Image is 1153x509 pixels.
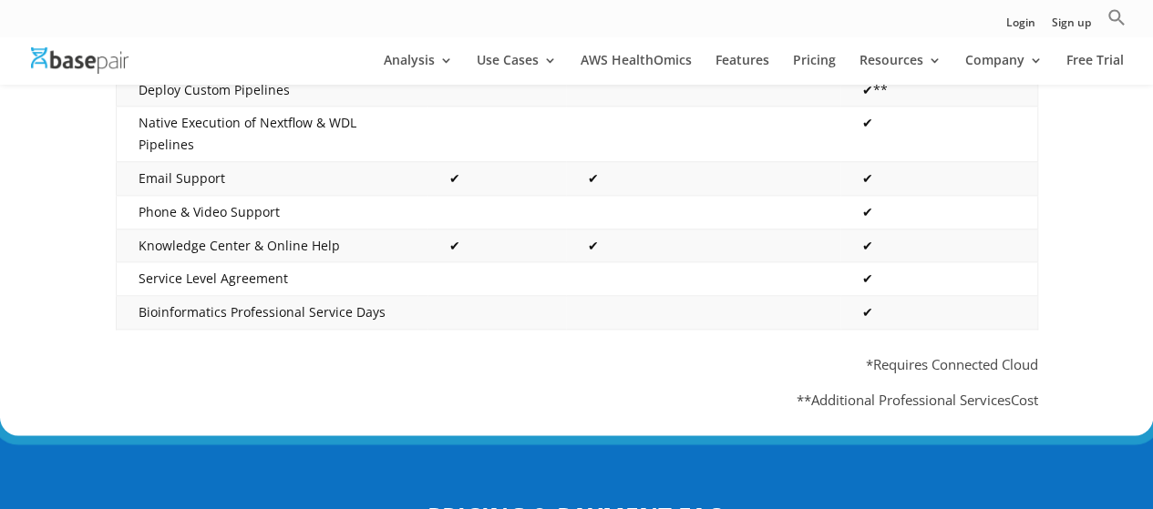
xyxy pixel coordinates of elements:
[566,229,840,262] td: ✔
[1107,8,1126,26] svg: Search
[797,391,1011,409] span: **Additional Professional Services
[384,54,453,85] a: Analysis
[116,73,427,107] td: Deploy Custom Pipelines
[793,54,836,85] a: Pricing
[965,54,1043,85] a: Company
[427,229,566,262] td: ✔
[31,47,129,74] img: Basepair
[840,262,1037,296] td: ✔
[860,54,942,85] a: Resources
[840,296,1037,330] td: ✔
[840,107,1037,162] td: ✔
[116,229,427,262] td: Knowledge Center & Online Help
[116,195,427,229] td: Phone & Video Support
[427,161,566,195] td: ✔
[840,195,1037,229] td: ✔
[840,161,1037,195] td: ✔
[1006,17,1035,36] a: Login
[715,54,769,85] a: Features
[1107,8,1126,36] a: Search Icon Link
[840,229,1037,262] td: ✔
[116,161,427,195] td: Email Support
[116,262,427,296] td: Service Level Agreement
[1066,54,1124,85] a: Free Trial
[866,355,1038,373] span: *Requires Connected Cloud
[116,390,1038,412] p: Cost
[1062,418,1131,487] iframe: Drift Widget Chat Controller
[116,296,427,330] td: Bioinformatics Professional Service Days
[1052,17,1091,36] a: Sign up
[116,107,427,162] td: Native Execution of Nextflow & WDL Pipelines
[477,54,557,85] a: Use Cases
[581,54,692,85] a: AWS HealthOmics
[566,161,840,195] td: ✔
